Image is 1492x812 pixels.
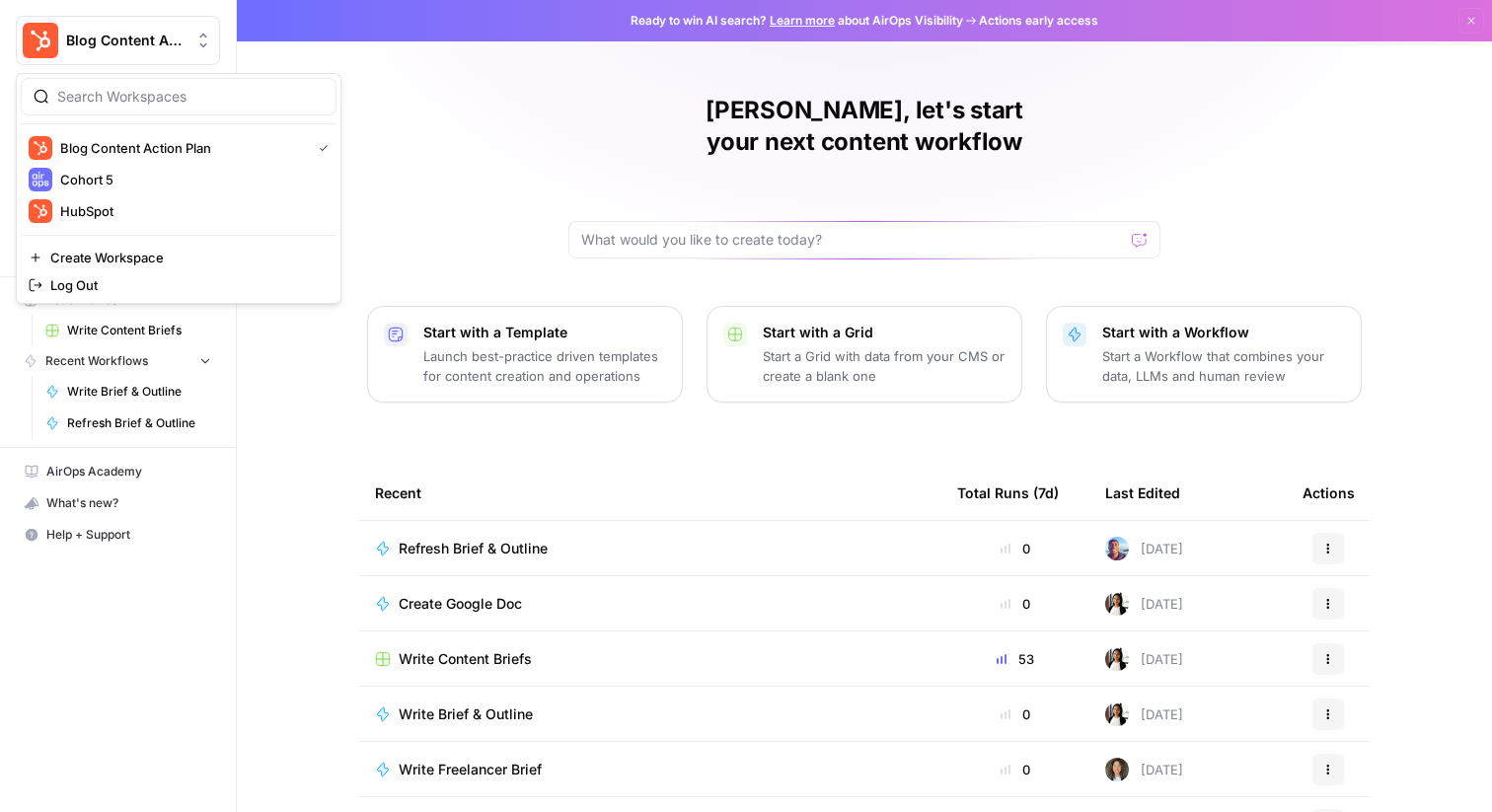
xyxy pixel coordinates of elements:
[37,376,220,407] a: Write Brief & Outline
[16,16,220,65] button: Workspace: Blog Content Action Plan
[45,352,148,370] span: Recent Workflows
[60,138,303,158] span: Blog Content Action Plan
[399,704,533,724] span: Write Brief & Outline
[631,12,963,30] span: Ready to win AI search? about AirOps Visibility
[60,201,321,221] span: HubSpot
[60,170,321,189] span: Cohort 5
[375,466,926,520] div: Recent
[1105,537,1183,560] div: [DATE]
[1105,758,1183,781] div: [DATE]
[423,346,666,386] p: Launch best-practice driven templates for content creation and operations
[57,87,324,107] input: Search Workspaces
[50,248,321,267] span: Create Workspace
[67,322,211,339] span: Write Content Briefs
[29,136,52,160] img: Blog Content Action Plan Logo
[957,649,1074,669] div: 53
[399,594,522,614] span: Create Google Doc
[707,306,1022,403] button: Start with a GridStart a Grid with data from your CMS or create a blank one
[37,407,220,439] a: Refresh Brief & Outline
[17,488,219,518] div: What's new?
[1105,702,1183,726] div: [DATE]
[375,649,926,669] a: Write Content Briefs
[29,199,52,223] img: HubSpot Logo
[957,594,1074,614] div: 0
[763,346,1006,386] p: Start a Grid with data from your CMS or create a blank one
[1105,647,1129,671] img: xqjo96fmx1yk2e67jao8cdkou4un
[46,526,211,544] span: Help + Support
[375,760,926,779] a: Write Freelancer Brief
[399,760,542,779] span: Write Freelancer Brief
[16,73,341,304] div: Workspace: Blog Content Action Plan
[37,315,220,346] a: Write Content Briefs
[1105,758,1129,781] img: 2lxmex1b25e6z9c9ikx19pg4vxoo
[50,275,321,295] span: Log Out
[581,230,1124,250] input: What would you like to create today?
[957,539,1074,558] div: 0
[1303,466,1355,520] div: Actions
[399,539,548,558] span: Refresh Brief & Outline
[770,13,835,28] a: Learn more
[1105,537,1129,560] img: f1wtp19cau5zvq4fr3rim76fhcle
[67,414,211,432] span: Refresh Brief & Outline
[957,466,1059,520] div: Total Runs (7d)
[375,704,926,724] a: Write Brief & Outline
[1102,323,1345,342] p: Start with a Workflow
[367,306,683,403] button: Start with a TemplateLaunch best-practice driven templates for content creation and operations
[1105,647,1183,671] div: [DATE]
[66,31,186,50] span: Blog Content Action Plan
[16,519,220,551] button: Help + Support
[29,168,52,191] img: Cohort 5 Logo
[16,456,220,487] a: AirOps Academy
[399,649,532,669] span: Write Content Briefs
[16,346,220,376] button: Recent Workflows
[423,323,666,342] p: Start with a Template
[23,23,58,58] img: Blog Content Action Plan Logo
[957,760,1074,779] div: 0
[1102,346,1345,386] p: Start a Workflow that combines your data, LLMs and human review
[1105,592,1183,616] div: [DATE]
[67,383,211,401] span: Write Brief & Outline
[1105,702,1129,726] img: xqjo96fmx1yk2e67jao8cdkou4un
[957,704,1074,724] div: 0
[568,95,1160,158] h1: [PERSON_NAME], let's start your next content workflow
[21,271,336,299] a: Log Out
[763,323,1006,342] p: Start with a Grid
[1105,592,1129,616] img: xqjo96fmx1yk2e67jao8cdkou4un
[375,539,926,558] a: Refresh Brief & Outline
[1046,306,1362,403] button: Start with a WorkflowStart a Workflow that combines your data, LLMs and human review
[1105,466,1180,520] div: Last Edited
[979,12,1098,30] span: Actions early access
[21,244,336,271] a: Create Workspace
[46,463,211,480] span: AirOps Academy
[16,487,220,519] button: What's new?
[375,594,926,614] a: Create Google Doc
